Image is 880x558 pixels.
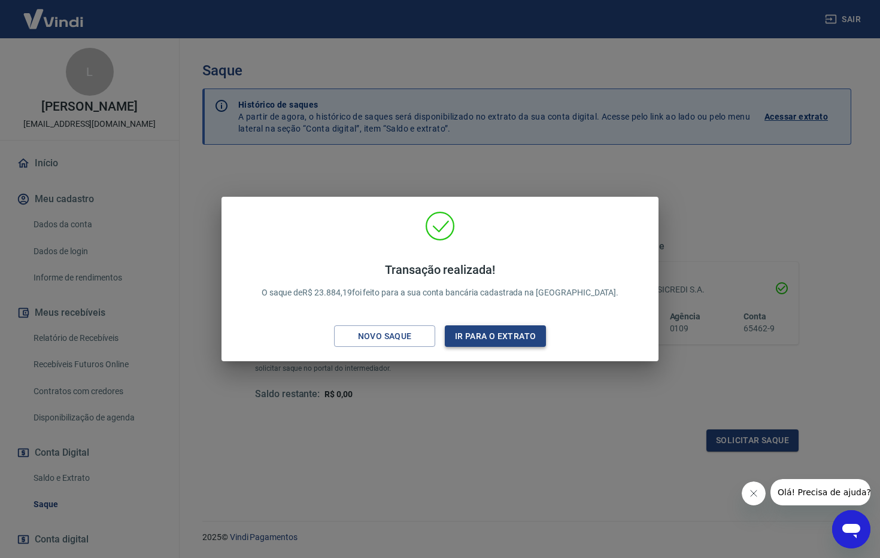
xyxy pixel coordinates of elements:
[334,325,435,347] button: Novo saque
[832,510,870,548] iframe: Botão para abrir a janela de mensagens
[344,329,426,344] div: Novo saque
[262,263,619,277] h4: Transação realizada!
[770,479,870,505] iframe: Mensagem da empresa
[742,481,766,505] iframe: Fechar mensagem
[262,263,619,299] p: O saque de R$ 23.884,19 foi feito para a sua conta bancária cadastrada na [GEOGRAPHIC_DATA].
[7,8,101,18] span: Olá! Precisa de ajuda?
[445,325,546,347] button: Ir para o extrato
